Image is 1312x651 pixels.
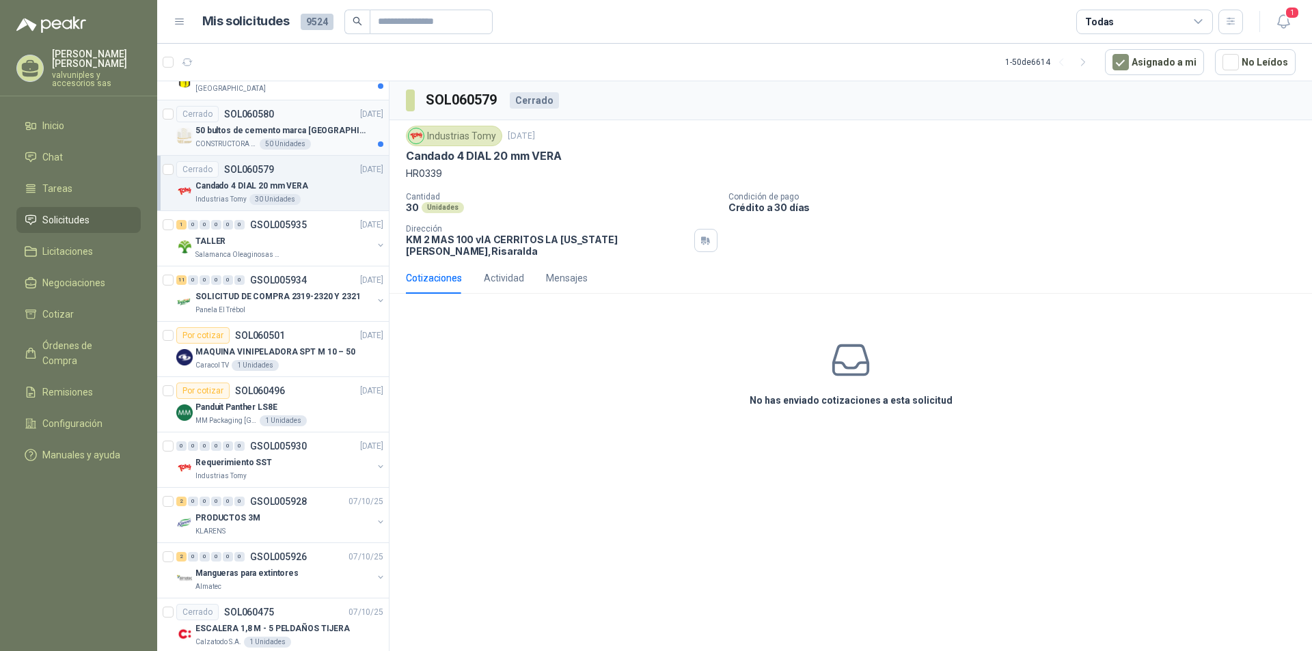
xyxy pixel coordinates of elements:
[200,497,210,506] div: 0
[202,12,290,31] h1: Mis solicitudes
[426,89,499,111] h3: SOL060579
[16,16,86,33] img: Logo peakr
[250,220,307,230] p: GSOL005935
[211,497,221,506] div: 0
[406,126,502,146] div: Industrias Tomy
[249,194,301,205] div: 30 Unidades
[176,438,386,482] a: 0 0 0 0 0 0 GSOL005930[DATE] Company LogoRequerimiento SSTIndustrias Tomy
[176,275,187,285] div: 11
[16,333,141,374] a: Órdenes de Compra
[360,163,383,176] p: [DATE]
[406,234,689,257] p: KM 2 MAS 100 vIA CERRITOS LA [US_STATE] [PERSON_NAME] , Risaralda
[406,166,1296,181] p: HR0339
[195,124,366,137] p: 50 bultos de cemento marca [GEOGRAPHIC_DATA][PERSON_NAME]
[16,301,141,327] a: Cotizar
[195,360,229,371] p: Caracol TV
[42,118,64,133] span: Inicio
[234,552,245,562] div: 0
[42,181,72,196] span: Tareas
[224,109,274,119] p: SOL060580
[52,71,141,87] p: valvuniples y accesorios sas
[353,16,362,26] span: search
[360,385,383,398] p: [DATE]
[176,106,219,122] div: Cerrado
[176,220,187,230] div: 1
[406,224,689,234] p: Dirección
[200,275,210,285] div: 0
[176,604,219,620] div: Cerrado
[348,606,383,619] p: 07/10/25
[211,220,221,230] div: 0
[195,139,257,150] p: CONSTRUCTORA GRUPO FIP
[244,637,291,648] div: 1 Unidades
[176,570,193,587] img: Company Logo
[1285,6,1300,19] span: 1
[200,441,210,451] div: 0
[16,176,141,202] a: Tareas
[250,552,307,562] p: GSOL005926
[195,471,247,482] p: Industrias Tomy
[16,379,141,405] a: Remisiones
[360,274,383,287] p: [DATE]
[157,322,389,377] a: Por cotizarSOL060501[DATE] Company LogoMAQUINA VINIPELADORA SPT M 10 – 50Caracol TV1 Unidades
[52,49,141,68] p: [PERSON_NAME] [PERSON_NAME]
[195,637,241,648] p: Calzatodo S.A.
[546,271,588,286] div: Mensajes
[234,275,245,285] div: 0
[42,416,102,431] span: Configuración
[224,165,274,174] p: SOL060579
[508,130,535,143] p: [DATE]
[195,456,272,469] p: Requerimiento SST
[157,100,389,156] a: CerradoSOL060580[DATE] Company Logo50 bultos de cemento marca [GEOGRAPHIC_DATA][PERSON_NAME]CONST...
[176,349,193,365] img: Company Logo
[422,202,464,213] div: Unidades
[195,305,245,316] p: Panela El Trébol
[1085,14,1114,29] div: Todas
[195,83,266,94] p: [GEOGRAPHIC_DATA]
[235,386,285,396] p: SOL060496
[260,139,311,150] div: 50 Unidades
[235,331,285,340] p: SOL060501
[301,14,333,30] span: 9524
[195,622,350,635] p: ESCALERA 1,8 M - 5 PELDAÑOS TIJERA
[42,212,90,227] span: Solicitudes
[176,497,187,506] div: 2
[1271,10,1296,34] button: 1
[750,393,953,408] h3: No has enviado cotizaciones a esta solicitud
[406,149,562,163] p: Candado 4 DIAL 20 mm VERA
[510,92,559,109] div: Cerrado
[16,144,141,170] a: Chat
[176,383,230,399] div: Por cotizar
[176,626,193,642] img: Company Logo
[16,238,141,264] a: Licitaciones
[176,552,187,562] div: 2
[176,238,193,255] img: Company Logo
[234,497,245,506] div: 0
[728,202,1307,213] p: Crédito a 30 días
[223,441,233,451] div: 0
[195,512,260,525] p: PRODUCTOS 3M
[42,307,74,322] span: Cotizar
[1215,49,1296,75] button: No Leídos
[250,497,307,506] p: GSOL005928
[234,441,245,451] div: 0
[360,108,383,121] p: [DATE]
[176,404,193,421] img: Company Logo
[176,460,193,476] img: Company Logo
[16,411,141,437] a: Configuración
[1005,51,1094,73] div: 1 - 50 de 6614
[409,128,424,143] img: Company Logo
[188,441,198,451] div: 0
[195,581,221,592] p: Almatec
[406,271,462,286] div: Cotizaciones
[223,552,233,562] div: 0
[42,244,93,259] span: Licitaciones
[728,192,1307,202] p: Condición de pago
[223,275,233,285] div: 0
[42,447,120,462] span: Manuales y ayuda
[188,220,198,230] div: 0
[348,495,383,508] p: 07/10/25
[16,442,141,468] a: Manuales y ayuda
[360,219,383,232] p: [DATE]
[157,377,389,432] a: Por cotizarSOL060496[DATE] Company LogoPanduit Panther LS8EMM Packaging [GEOGRAPHIC_DATA]1 Unidades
